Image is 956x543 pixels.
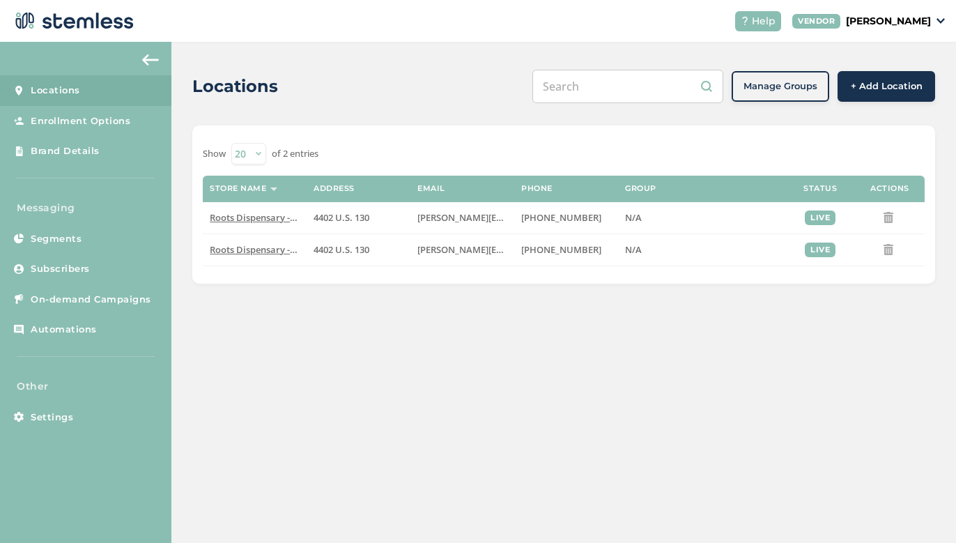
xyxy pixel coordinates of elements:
h2: Locations [192,74,278,99]
span: Brand Details [31,144,100,158]
img: icon-arrow-back-accent-c549486e.svg [142,54,159,66]
label: of 2 entries [272,147,318,161]
img: icon-help-white-03924b79.svg [741,17,749,25]
label: 4402 U.S. 130 [314,212,403,224]
label: N/A [625,212,778,224]
span: Settings [31,411,73,425]
img: icon_down-arrow-small-66adaf34.svg [936,18,945,24]
button: + Add Location [838,71,935,102]
p: [PERSON_NAME] [846,14,931,29]
span: [PERSON_NAME][EMAIL_ADDRESS][DOMAIN_NAME] [417,211,640,224]
th: Actions [855,176,925,202]
span: + Add Location [851,79,923,93]
span: Subscribers [31,262,90,276]
label: Status [803,184,837,193]
div: live [805,211,835,225]
span: Roots Dispensary - Rec [210,243,307,256]
span: Help [752,14,776,29]
span: [PHONE_NUMBER] [521,243,601,256]
div: live [805,243,835,257]
div: VENDOR [792,14,840,29]
img: logo-dark-0685b13c.svg [11,7,134,35]
label: Store name [210,184,266,193]
label: 4402 U.S. 130 [314,244,403,256]
label: (856) 649-8416 [521,244,611,256]
label: N/A [625,244,778,256]
span: On-demand Campaigns [31,293,151,307]
span: [PHONE_NUMBER] [521,211,601,224]
input: Search [532,70,723,103]
span: Locations [31,84,80,98]
label: Email [417,184,445,193]
span: Automations [31,323,97,337]
iframe: Chat Widget [886,476,956,543]
label: (856) 649-8416 [521,212,611,224]
label: Phone [521,184,553,193]
label: philip@rootsnj.com [417,244,507,256]
span: Roots Dispensary - Med [210,211,311,224]
label: Roots Dispensary - Rec [210,244,300,256]
span: [PERSON_NAME][EMAIL_ADDRESS][DOMAIN_NAME] [417,243,640,256]
span: Enrollment Options [31,114,130,128]
button: Manage Groups [732,71,829,102]
label: Show [203,147,226,161]
img: icon-sort-1e1d7615.svg [270,188,277,191]
span: Manage Groups [743,79,817,93]
label: Address [314,184,355,193]
span: 4402 U.S. 130 [314,211,369,224]
span: Segments [31,232,82,246]
label: Group [625,184,656,193]
label: philip@rootsnj.com [417,212,507,224]
label: Roots Dispensary - Med [210,212,300,224]
span: 4402 U.S. 130 [314,243,369,256]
